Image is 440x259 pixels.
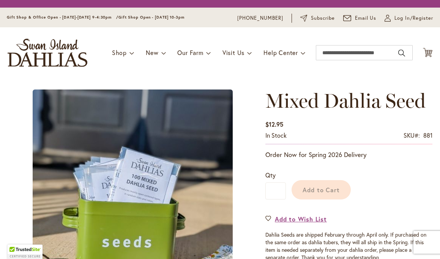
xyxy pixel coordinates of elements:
[265,171,276,179] span: Qty
[6,232,27,253] iframe: Launch Accessibility Center
[355,14,377,22] span: Email Us
[398,47,405,59] button: Search
[118,15,185,20] span: Gift Shop Open - [DATE] 10-3pm
[265,215,327,223] a: Add to Wish List
[146,49,158,57] span: New
[7,15,118,20] span: Gift Shop & Office Open - [DATE]-[DATE] 9-4:30pm /
[300,14,335,22] a: Subscribe
[112,49,127,57] span: Shop
[265,89,426,113] span: Mixed Dahlia Seed
[237,14,283,22] a: [PHONE_NUMBER]
[265,131,287,140] div: Availability
[423,131,432,140] div: 881
[265,131,287,139] span: In stock
[263,49,298,57] span: Help Center
[275,215,327,223] span: Add to Wish List
[177,49,203,57] span: Our Farm
[385,14,433,22] a: Log In/Register
[394,14,433,22] span: Log In/Register
[311,14,335,22] span: Subscribe
[222,49,244,57] span: Visit Us
[265,120,283,128] span: $12.95
[265,150,432,159] p: Order Now for Spring 2026 Delivery
[343,14,377,22] a: Email Us
[8,39,87,67] a: store logo
[404,131,420,139] strong: SKU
